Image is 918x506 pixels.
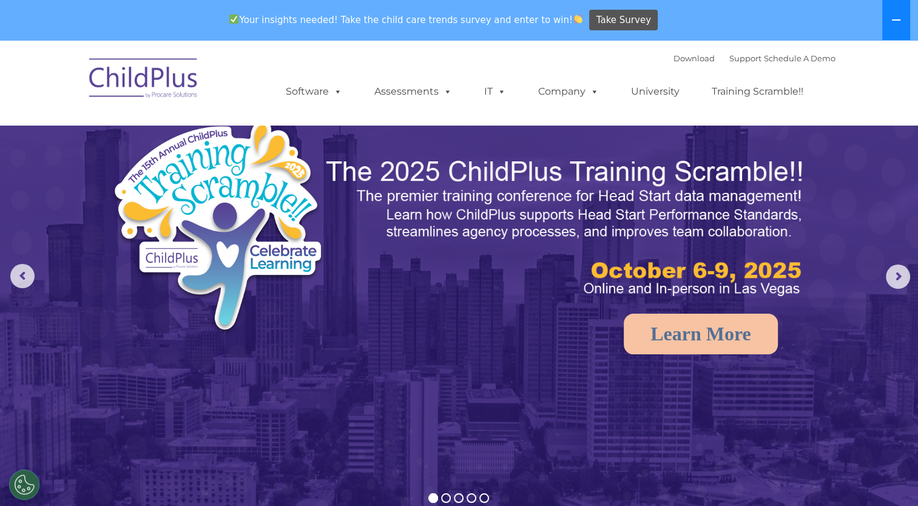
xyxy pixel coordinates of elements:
[9,470,39,500] button: Cookies Settings
[472,79,518,104] a: IT
[573,15,582,24] img: 👏
[619,79,692,104] a: University
[596,10,651,31] span: Take Survey
[169,80,206,89] span: Last name
[274,79,354,104] a: Software
[169,130,220,139] span: Phone number
[362,79,464,104] a: Assessments
[589,10,658,31] a: Take Survey
[700,79,815,104] a: Training Scramble!!
[729,53,761,63] a: Support
[624,314,778,354] a: Learn More
[673,53,835,63] font: |
[526,79,611,104] a: Company
[83,50,204,110] img: ChildPlus by Procare Solutions
[224,8,588,32] span: Your insights needed! Take the child care trends survey and enter to win!
[229,15,238,24] img: ✅
[764,53,835,63] a: Schedule A Demo
[673,53,715,63] a: Download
